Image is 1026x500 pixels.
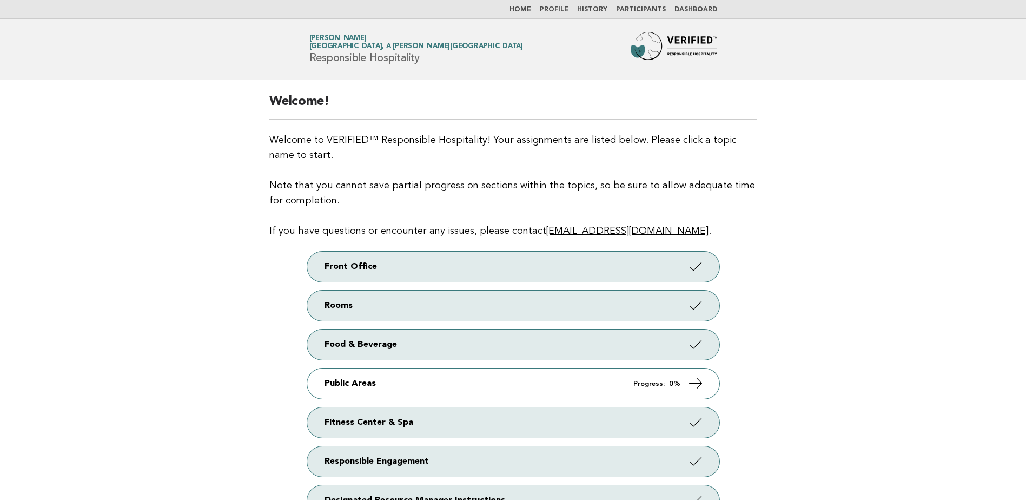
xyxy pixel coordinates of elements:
a: Profile [540,6,568,13]
a: Rooms [307,291,719,321]
a: [PERSON_NAME][GEOGRAPHIC_DATA], a [PERSON_NAME][GEOGRAPHIC_DATA] [309,35,523,50]
a: [EMAIL_ADDRESS][DOMAIN_NAME] [546,226,709,236]
a: Participants [616,6,666,13]
h1: Responsible Hospitality [309,35,523,63]
a: Front Office [307,252,719,282]
a: Responsible Engagement [307,446,719,477]
strong: 0% [669,380,680,387]
a: Dashboard [674,6,717,13]
img: Forbes Travel Guide [631,32,717,67]
a: Home [509,6,531,13]
a: History [577,6,607,13]
span: [GEOGRAPHIC_DATA], a [PERSON_NAME][GEOGRAPHIC_DATA] [309,43,523,50]
h2: Welcome! [269,93,757,120]
a: Food & Beverage [307,330,719,360]
p: Welcome to VERIFIED™ Responsible Hospitality! Your assignments are listed below. Please click a t... [269,133,757,239]
em: Progress: [633,380,665,387]
a: Fitness Center & Spa [307,407,719,438]
a: Public Areas Progress: 0% [307,369,719,399]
